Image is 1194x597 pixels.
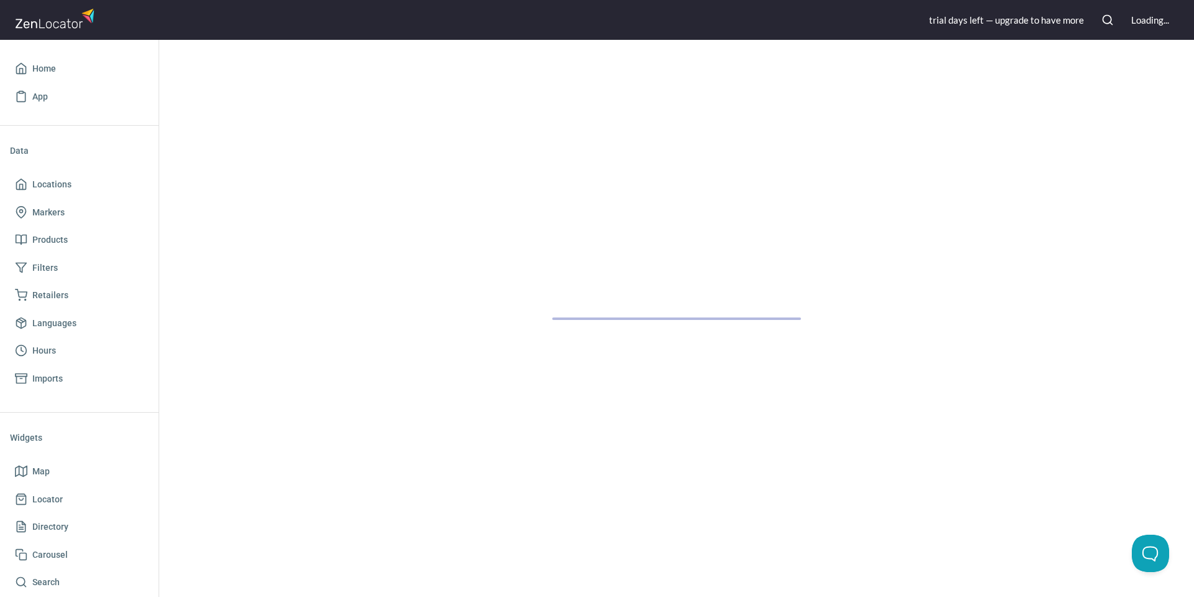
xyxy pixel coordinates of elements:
[10,309,149,337] a: Languages
[32,343,56,359] span: Hours
[32,464,50,479] span: Map
[10,281,149,309] a: Retailers
[1132,535,1169,572] iframe: Toggle Customer Support
[32,547,68,563] span: Carousel
[10,55,149,83] a: Home
[32,316,76,331] span: Languages
[10,365,149,393] a: Imports
[32,492,63,507] span: Locator
[32,89,48,105] span: App
[10,226,149,254] a: Products
[10,337,149,365] a: Hours
[10,513,149,541] a: Directory
[32,177,72,192] span: Locations
[32,205,65,220] span: Markers
[10,458,149,486] a: Map
[32,371,63,387] span: Imports
[10,541,149,569] a: Carousel
[32,260,58,276] span: Filters
[15,5,98,32] img: zenlocator
[10,136,149,166] li: Data
[10,423,149,453] li: Widgets
[10,254,149,282] a: Filters
[1094,6,1121,34] button: Search
[32,519,68,535] span: Directory
[32,575,60,590] span: Search
[32,288,68,303] span: Retailers
[10,199,149,227] a: Markers
[10,83,149,111] a: App
[10,568,149,596] a: Search
[32,61,56,77] span: Home
[10,486,149,514] a: Locator
[32,232,68,248] span: Products
[929,14,1084,27] div: trial day s left — upgrade to have more
[1131,14,1169,27] div: Loading...
[10,171,149,199] a: Locations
